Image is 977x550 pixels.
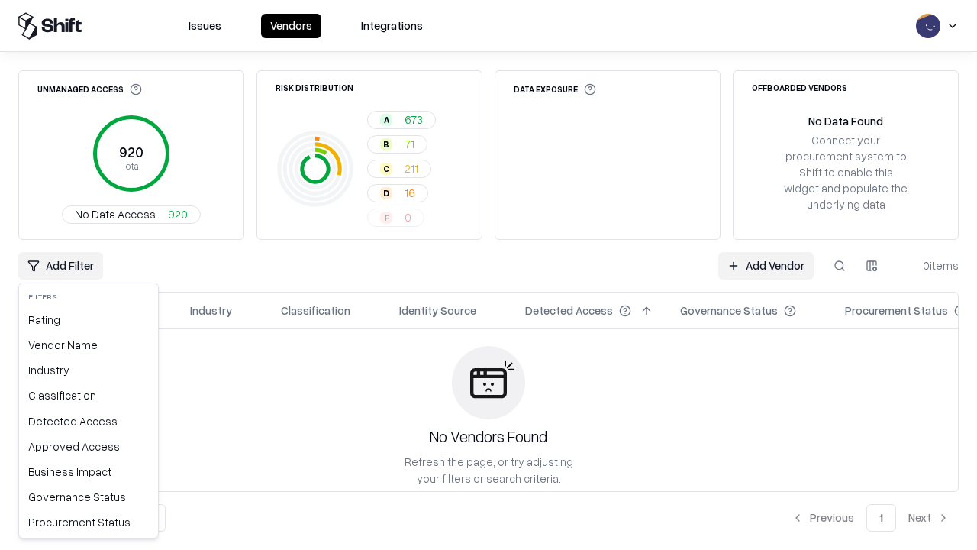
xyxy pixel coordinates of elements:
div: Vendor Name [22,332,155,357]
div: Approved Access [22,434,155,459]
div: Filters [22,286,155,307]
div: Business Impact [22,459,155,484]
div: Classification [22,383,155,408]
div: Procurement Status [22,510,155,535]
div: Detected Access [22,409,155,434]
div: Add Filter [18,283,159,539]
div: Governance Status [22,484,155,510]
div: Rating [22,307,155,332]
div: Industry [22,357,155,383]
